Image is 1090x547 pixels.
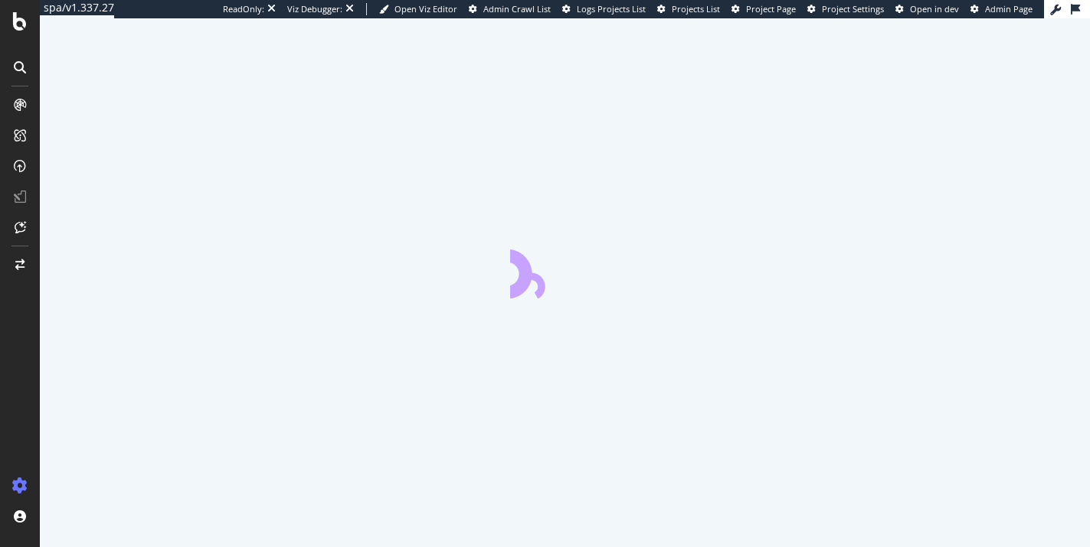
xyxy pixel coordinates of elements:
[672,3,720,15] span: Projects List
[379,3,457,15] a: Open Viz Editor
[469,3,551,15] a: Admin Crawl List
[985,3,1033,15] span: Admin Page
[822,3,884,15] span: Project Settings
[510,243,620,298] div: animation
[807,3,884,15] a: Project Settings
[746,3,796,15] span: Project Page
[394,3,457,15] span: Open Viz Editor
[732,3,796,15] a: Project Page
[971,3,1033,15] a: Admin Page
[657,3,720,15] a: Projects List
[483,3,551,15] span: Admin Crawl List
[223,3,264,15] div: ReadOnly:
[895,3,959,15] a: Open in dev
[287,3,342,15] div: Viz Debugger:
[910,3,959,15] span: Open in dev
[562,3,646,15] a: Logs Projects List
[577,3,646,15] span: Logs Projects List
